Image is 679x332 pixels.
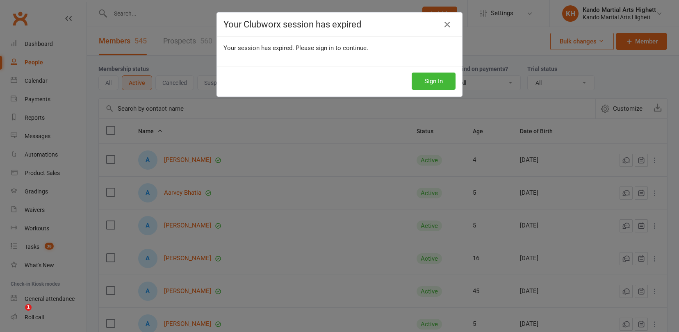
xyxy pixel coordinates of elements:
[25,304,32,311] span: 1
[223,19,456,30] h4: Your Clubworx session has expired
[441,18,454,31] a: Close
[412,73,456,90] button: Sign In
[223,44,368,52] span: Your session has expired. Please sign in to continue.
[8,304,28,324] iframe: Intercom live chat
